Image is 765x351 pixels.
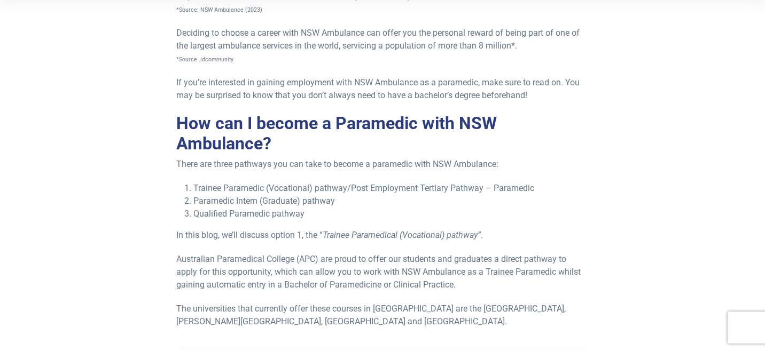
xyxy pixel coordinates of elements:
[176,158,589,171] p: There are three pathways you can take to become a paramedic with NSW Ambulance:
[176,113,589,154] h2: How can I become a Paramedic with NSW Ambulance?
[176,56,233,63] span: *Source .idcommunity
[176,76,589,102] p: If you’re interested in gaining employment with NSW Ambulance as a paramedic, make sure to read o...
[176,6,262,13] span: *Source: NSW Ambulance (2023)
[176,229,589,242] p: In this blog, we’ll discuss option 1, the “ .
[193,182,589,195] li: Trainee Paramedic (Vocational) pathway/Post Employment Tertiary Pathway – Paramedic
[176,27,589,65] p: Deciding to choose a career with NSW Ambulance can offer you the personal reward of being part of...
[193,208,589,220] li: Qualified Paramedic pathway
[323,230,481,240] em: Trainee Paramedical (Vocational) pathway”
[193,195,589,208] li: Paramedic Intern (Graduate) pathway
[176,253,589,291] p: Australian Paramedical College (APC) are proud to offer our students and graduates a direct pathw...
[176,302,589,328] p: The universities that currently offer these courses in [GEOGRAPHIC_DATA] are the [GEOGRAPHIC_DATA...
